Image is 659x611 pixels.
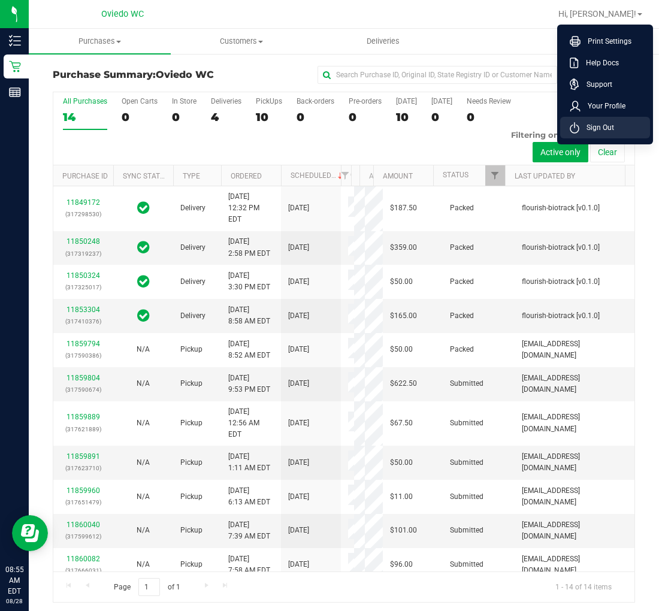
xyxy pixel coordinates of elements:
div: 10 [396,110,417,124]
span: [EMAIL_ADDRESS][DOMAIN_NAME] [522,412,627,434]
span: Customers [171,36,312,47]
span: Not Applicable [137,419,150,427]
p: 08:55 AM EDT [5,564,23,597]
div: 4 [211,110,241,124]
span: $50.00 [390,344,413,355]
span: [DATE] 12:56 AM EDT [228,406,274,441]
a: Help Docs [570,57,645,69]
span: Submitted [450,559,483,570]
span: Delivery [180,242,205,253]
span: In Sync [137,199,150,216]
span: $96.00 [390,559,413,570]
span: flourish-biotrack [v0.1.0] [522,202,600,214]
span: Packed [450,276,474,288]
span: [DATE] [288,242,309,253]
span: [DATE] 1:11 AM EDT [228,451,270,474]
button: N/A [137,378,150,389]
span: Packed [450,242,474,253]
a: Scheduled [291,171,345,180]
a: Purchase ID [62,172,108,180]
a: Sync Status [123,172,169,180]
div: PickUps [256,97,282,105]
a: Filter [485,165,505,186]
button: N/A [137,559,150,570]
span: [DATE] 8:58 AM EDT [228,304,270,327]
div: Back-orders [297,97,334,105]
span: Submitted [450,491,483,503]
a: Support [570,78,645,90]
button: Clear [590,142,625,162]
span: Help Docs [579,57,619,69]
span: Pickup [180,344,202,355]
span: [DATE] 12:32 PM EDT [228,191,274,226]
span: Packed [450,310,474,322]
span: In Sync [137,239,150,256]
span: [DATE] [288,418,309,429]
span: Not Applicable [137,492,150,501]
p: (317623710) [61,462,106,474]
a: Filter [335,165,355,186]
span: $187.50 [390,202,417,214]
p: (317651479) [61,497,106,508]
span: [EMAIL_ADDRESS][DOMAIN_NAME] [522,485,627,508]
span: [DATE] 6:13 AM EDT [228,485,270,508]
span: $359.00 [390,242,417,253]
div: 14 [63,110,107,124]
div: [DATE] [396,97,417,105]
p: (317590674) [61,384,106,395]
inline-svg: Reports [9,86,21,98]
li: Sign Out [560,117,650,138]
span: [DATE] 3:30 PM EDT [228,270,270,293]
span: Pickup [180,378,202,389]
p: (317325017) [61,282,106,293]
a: Customers [171,29,313,54]
span: 1 - 14 of 14 items [546,578,621,596]
a: 11859891 [66,452,100,461]
span: Submitted [450,525,483,536]
input: Search Purchase ID, Original ID, State Registry ID or Customer Name... [318,66,557,84]
div: 0 [172,110,197,124]
span: Packed [450,344,474,355]
p: (317410376) [61,316,106,327]
span: $165.00 [390,310,417,322]
p: 08/28 [5,597,23,606]
span: $622.50 [390,378,417,389]
span: $11.00 [390,491,413,503]
iframe: Resource center [12,515,48,551]
div: 10 [256,110,282,124]
span: [DATE] [288,559,309,570]
span: Not Applicable [137,458,150,467]
a: 11859889 [66,413,100,421]
span: [DATE] 8:52 AM EDT [228,338,270,361]
span: Oviedo WC [156,69,214,80]
div: Open Carts [122,97,158,105]
span: [DATE] [288,525,309,536]
span: Pickup [180,457,202,468]
span: Pickup [180,418,202,429]
p: (317298530) [61,208,106,220]
p: (317621889) [61,424,106,435]
span: [EMAIL_ADDRESS][DOMAIN_NAME] [522,553,627,576]
div: 0 [297,110,334,124]
p: (317599612) [61,531,106,542]
span: Sign Out [579,122,614,134]
span: Pickup [180,491,202,503]
div: All Purchases [63,97,107,105]
div: [DATE] [431,97,452,105]
span: [DATE] 9:53 PM EDT [228,373,270,395]
span: flourish-biotrack [v0.1.0] [522,276,600,288]
span: [DATE] [288,491,309,503]
span: [EMAIL_ADDRESS][DOMAIN_NAME] [522,373,627,395]
span: In Sync [137,273,150,290]
div: 0 [467,110,511,124]
button: N/A [137,491,150,503]
div: 0 [122,110,158,124]
span: Page of 1 [104,578,190,597]
button: N/A [137,418,150,429]
div: Needs Review [467,97,511,105]
span: Filtering on status: [511,130,589,140]
span: $50.00 [390,276,413,288]
a: 11850248 [66,237,100,246]
span: [DATE] 7:58 AM EDT [228,553,270,576]
span: Purchases [29,36,171,47]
